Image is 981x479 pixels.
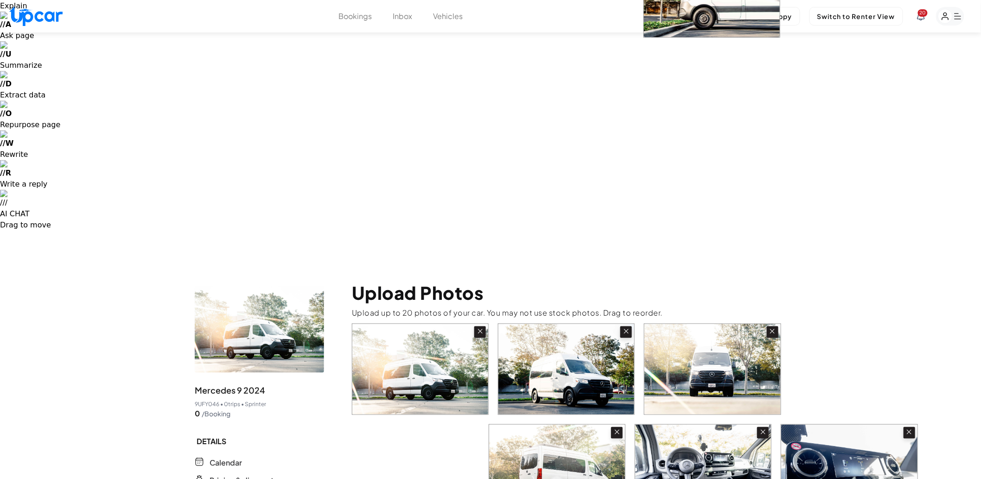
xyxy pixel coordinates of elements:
p: Upload Photos [352,283,786,303]
img: vehicle [195,286,324,373]
span: 0 [195,408,200,419]
span: Mercedes 9 2024 [195,384,265,397]
p: Upload up to 20 photos of your car. You may not use stock photos. Drag to reorder. [352,308,786,318]
span: DETAILS [195,436,324,447]
span: Sprinter [245,401,266,408]
span: /Booking [202,409,230,418]
span: • [241,401,244,408]
span: Calendar [210,457,242,468]
span: • [220,401,223,408]
span: 0 trips [224,401,240,408]
span: 9UFY046 [195,401,219,408]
